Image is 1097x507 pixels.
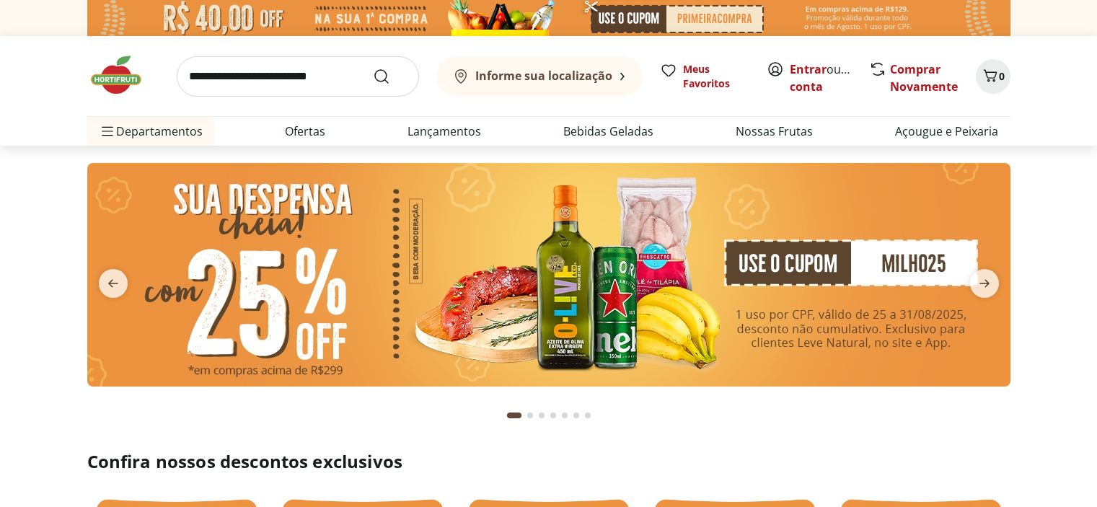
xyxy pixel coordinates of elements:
[87,269,139,298] button: previous
[87,163,1010,387] img: cupom
[87,450,1010,473] h2: Confira nossos descontos exclusivos
[890,61,958,94] a: Comprar Novamente
[736,123,813,140] a: Nossas Frutas
[959,269,1010,298] button: next
[660,62,749,91] a: Meus Favoritos
[683,62,749,91] span: Meus Favoritos
[524,398,536,433] button: Go to page 2 from fs-carousel
[504,398,524,433] button: Current page from fs-carousel
[373,68,407,85] button: Submit Search
[407,123,481,140] a: Lançamentos
[895,123,998,140] a: Açougue e Peixaria
[790,61,869,94] a: Criar conta
[285,123,325,140] a: Ofertas
[87,53,159,97] img: Hortifruti
[570,398,582,433] button: Go to page 6 from fs-carousel
[559,398,570,433] button: Go to page 5 from fs-carousel
[976,59,1010,94] button: Carrinho
[99,114,203,149] span: Departamentos
[177,56,419,97] input: search
[999,69,1005,83] span: 0
[790,61,854,95] span: ou
[99,114,116,149] button: Menu
[582,398,594,433] button: Go to page 7 from fs-carousel
[536,398,547,433] button: Go to page 3 from fs-carousel
[790,61,827,77] a: Entrar
[436,56,643,97] button: Informe sua localização
[475,68,612,84] b: Informe sua localização
[547,398,559,433] button: Go to page 4 from fs-carousel
[563,123,653,140] a: Bebidas Geladas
